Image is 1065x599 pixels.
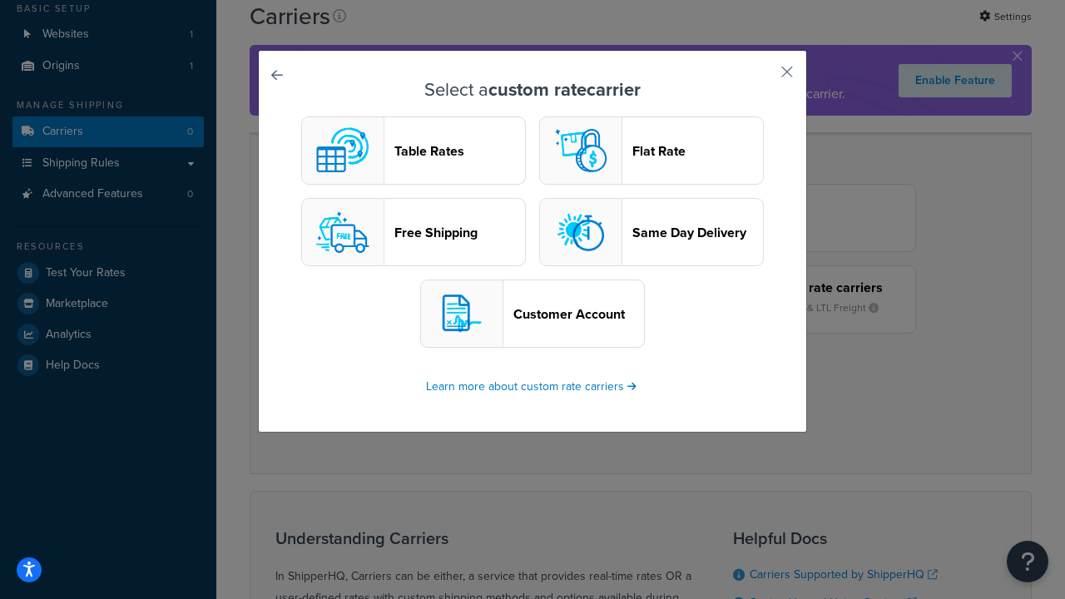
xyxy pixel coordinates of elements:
[547,199,614,265] img: sameday logo
[539,116,764,185] button: flat logoFlat Rate
[394,143,525,159] header: Table Rates
[301,198,526,266] button: free logoFree Shipping
[426,378,639,395] a: Learn more about custom rate carriers
[632,225,763,240] header: Same Day Delivery
[394,225,525,240] header: Free Shipping
[547,117,614,184] img: flat logo
[488,76,641,103] strong: custom rate carrier
[632,143,763,159] header: Flat Rate
[513,306,644,322] header: Customer Account
[420,280,645,348] button: customerAccount logoCustomer Account
[301,116,526,185] button: custom logoTable Rates
[428,280,495,347] img: customerAccount logo
[539,198,764,266] button: sameday logoSame Day Delivery
[300,80,765,100] h3: Select a
[310,199,376,265] img: free logo
[310,117,376,184] img: custom logo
